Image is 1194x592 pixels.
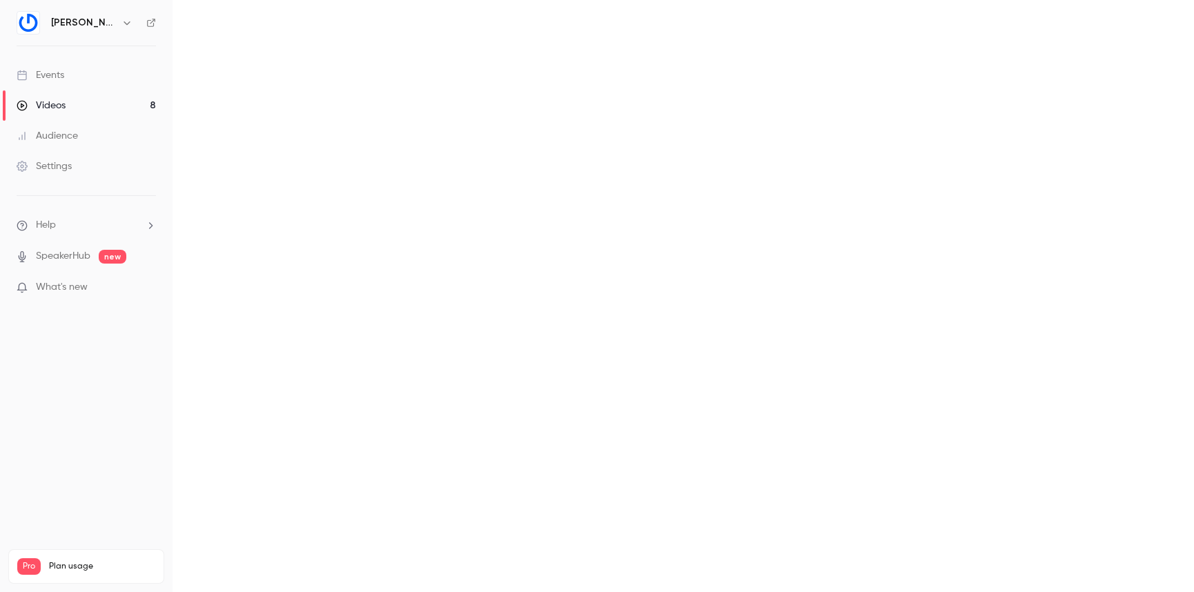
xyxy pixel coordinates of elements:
li: help-dropdown-opener [17,218,156,233]
iframe: Noticeable Trigger [139,282,156,294]
span: Pro [17,558,41,575]
img: Gino LegalTech [17,12,39,34]
div: Settings [17,159,72,173]
div: Events [17,68,64,82]
span: new [99,250,126,264]
h6: [PERSON_NAME] [51,16,116,30]
a: SpeakerHub [36,249,90,264]
span: Help [36,218,56,233]
span: What's new [36,280,88,295]
div: Audience [17,129,78,143]
div: Videos [17,99,66,112]
span: Plan usage [49,561,155,572]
